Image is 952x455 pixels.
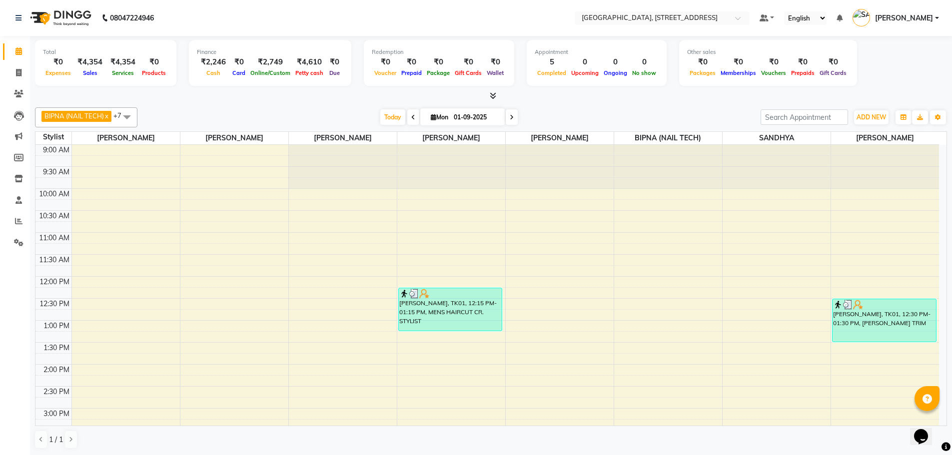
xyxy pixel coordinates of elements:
[37,233,71,243] div: 11:00 AM
[248,69,293,76] span: Online/Custom
[109,69,136,76] span: Services
[41,321,71,331] div: 1:00 PM
[372,69,399,76] span: Voucher
[139,69,168,76] span: Products
[601,56,630,68] div: 0
[569,69,601,76] span: Upcoming
[41,409,71,419] div: 3:00 PM
[397,132,505,144] span: [PERSON_NAME]
[372,48,506,56] div: Redemption
[535,56,569,68] div: 5
[37,299,71,309] div: 12:30 PM
[399,69,424,76] span: Prepaid
[853,9,870,26] img: SANJU CHHETRI
[37,189,71,199] div: 10:00 AM
[451,110,501,125] input: 2025-09-01
[831,132,940,144] span: [PERSON_NAME]
[452,56,484,68] div: ₹0
[248,56,293,68] div: ₹2,749
[380,109,405,125] span: Today
[630,69,659,76] span: No show
[197,56,230,68] div: ₹2,246
[41,343,71,353] div: 1:30 PM
[104,112,108,120] a: x
[106,56,139,68] div: ₹4,354
[687,69,718,76] span: Packages
[43,69,73,76] span: Expenses
[43,48,168,56] div: Total
[569,56,601,68] div: 0
[857,113,886,121] span: ADD NEW
[687,48,849,56] div: Other sales
[37,277,71,287] div: 12:00 PM
[484,56,506,68] div: ₹0
[535,69,569,76] span: Completed
[180,132,288,144] span: [PERSON_NAME]
[230,69,248,76] span: Card
[327,69,342,76] span: Due
[72,132,180,144] span: [PERSON_NAME]
[230,56,248,68] div: ₹0
[535,48,659,56] div: Appointment
[789,56,817,68] div: ₹0
[424,69,452,76] span: Package
[718,56,759,68] div: ₹0
[372,56,399,68] div: ₹0
[41,365,71,375] div: 2:00 PM
[687,56,718,68] div: ₹0
[25,4,94,32] img: logo
[601,69,630,76] span: Ongoing
[789,69,817,76] span: Prepaids
[875,13,933,23] span: [PERSON_NAME]
[44,112,104,120] span: BIPNA (NAIL TECH)
[35,132,71,142] div: Stylist
[761,109,848,125] input: Search Appointment
[326,56,343,68] div: ₹0
[759,69,789,76] span: Vouchers
[113,111,129,119] span: +7
[37,211,71,221] div: 10:30 AM
[80,69,100,76] span: Sales
[424,56,452,68] div: ₹0
[43,56,73,68] div: ₹0
[197,48,343,56] div: Finance
[718,69,759,76] span: Memberships
[759,56,789,68] div: ₹0
[293,56,326,68] div: ₹4,610
[484,69,506,76] span: Wallet
[854,110,889,124] button: ADD NEW
[41,145,71,155] div: 9:00 AM
[49,435,63,445] span: 1 / 1
[73,56,106,68] div: ₹4,354
[833,299,936,342] div: [PERSON_NAME], TK01, 12:30 PM-01:30 PM, [PERSON_NAME] TRIM
[630,56,659,68] div: 0
[506,132,614,144] span: [PERSON_NAME]
[41,387,71,397] div: 2:30 PM
[399,288,502,331] div: [PERSON_NAME], TK01, 12:15 PM-01:15 PM, MENS HAIRCUT CR. STYLIST
[37,255,71,265] div: 11:30 AM
[817,69,849,76] span: Gift Cards
[817,56,849,68] div: ₹0
[723,132,831,144] span: SANDHYA
[41,167,71,177] div: 9:30 AM
[110,4,154,32] b: 08047224946
[452,69,484,76] span: Gift Cards
[293,69,326,76] span: Petty cash
[204,69,223,76] span: Cash
[428,113,451,121] span: Mon
[614,132,722,144] span: BIPNA (NAIL TECH)
[289,132,397,144] span: [PERSON_NAME]
[910,415,942,445] iframe: chat widget
[139,56,168,68] div: ₹0
[399,56,424,68] div: ₹0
